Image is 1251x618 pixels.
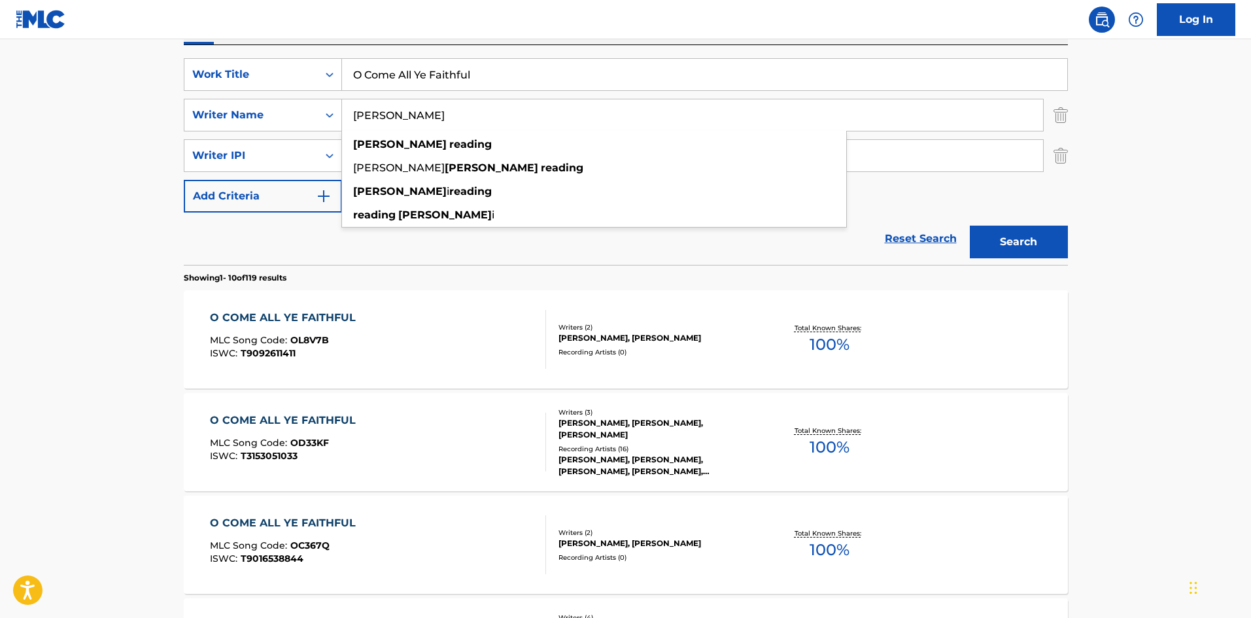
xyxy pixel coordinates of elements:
[353,209,396,221] strong: reading
[558,528,756,538] div: Writers ( 2 )
[241,553,303,564] span: T9016538844
[353,185,447,197] strong: [PERSON_NAME]
[1054,139,1068,172] img: Delete Criterion
[795,528,865,538] p: Total Known Shares:
[558,553,756,562] div: Recording Artists ( 0 )
[1190,568,1197,608] div: Drag
[290,334,329,346] span: OL8V7B
[970,226,1068,258] button: Search
[1094,12,1110,27] img: search
[241,450,298,462] span: T3153051033
[210,413,362,428] div: O COME ALL YE FAITHFUL
[1054,99,1068,131] img: Delete Criterion
[210,347,241,359] span: ISWC :
[558,332,756,344] div: [PERSON_NAME], [PERSON_NAME]
[316,188,332,204] img: 9d2ae6d4665cec9f34b9.svg
[353,162,445,174] span: [PERSON_NAME]
[1128,12,1144,27] img: help
[241,347,296,359] span: T9092611411
[210,450,241,462] span: ISWC :
[558,444,756,454] div: Recording Artists ( 16 )
[795,323,865,333] p: Total Known Shares:
[541,162,583,174] strong: reading
[210,553,241,564] span: ISWC :
[290,540,330,551] span: OC367Q
[210,310,362,326] div: O COME ALL YE FAITHFUL
[210,515,362,531] div: O COME ALL YE FAITHFUL
[353,138,447,150] strong: [PERSON_NAME]
[184,180,342,213] button: Add Criteria
[878,224,963,253] a: Reset Search
[449,138,492,150] strong: reading
[184,496,1068,594] a: O COME ALL YE FAITHFULMLC Song Code:OC367QISWC:T9016538844Writers (2)[PERSON_NAME], [PERSON_NAME]...
[184,393,1068,491] a: O COME ALL YE FAITHFULMLC Song Code:OD33KFISWC:T3153051033Writers (3)[PERSON_NAME], [PERSON_NAME]...
[810,436,849,459] span: 100 %
[1123,7,1149,33] div: Help
[192,107,310,123] div: Writer Name
[445,162,538,174] strong: [PERSON_NAME]
[558,347,756,357] div: Recording Artists ( 0 )
[810,333,849,356] span: 100 %
[184,58,1068,265] form: Search Form
[184,290,1068,388] a: O COME ALL YE FAITHFULMLC Song Code:OL8V7BISWC:T9092611411Writers (2)[PERSON_NAME], [PERSON_NAME]...
[492,209,494,221] span: i
[210,540,290,551] span: MLC Song Code :
[398,209,492,221] strong: [PERSON_NAME]
[795,426,865,436] p: Total Known Shares:
[810,538,849,562] span: 100 %
[1089,7,1115,33] a: Public Search
[558,322,756,332] div: Writers ( 2 )
[558,538,756,549] div: [PERSON_NAME], [PERSON_NAME]
[290,437,329,449] span: OD33KF
[16,10,66,29] img: MLC Logo
[558,454,756,477] div: [PERSON_NAME], [PERSON_NAME], [PERSON_NAME], [PERSON_NAME], [PERSON_NAME]
[1157,3,1235,36] a: Log In
[192,148,310,163] div: Writer IPI
[558,417,756,441] div: [PERSON_NAME], [PERSON_NAME], [PERSON_NAME]
[449,185,492,197] strong: reading
[447,185,449,197] span: i
[210,437,290,449] span: MLC Song Code :
[210,334,290,346] span: MLC Song Code :
[192,67,310,82] div: Work Title
[558,407,756,417] div: Writers ( 3 )
[1186,555,1251,618] iframe: Chat Widget
[184,272,286,284] p: Showing 1 - 10 of 119 results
